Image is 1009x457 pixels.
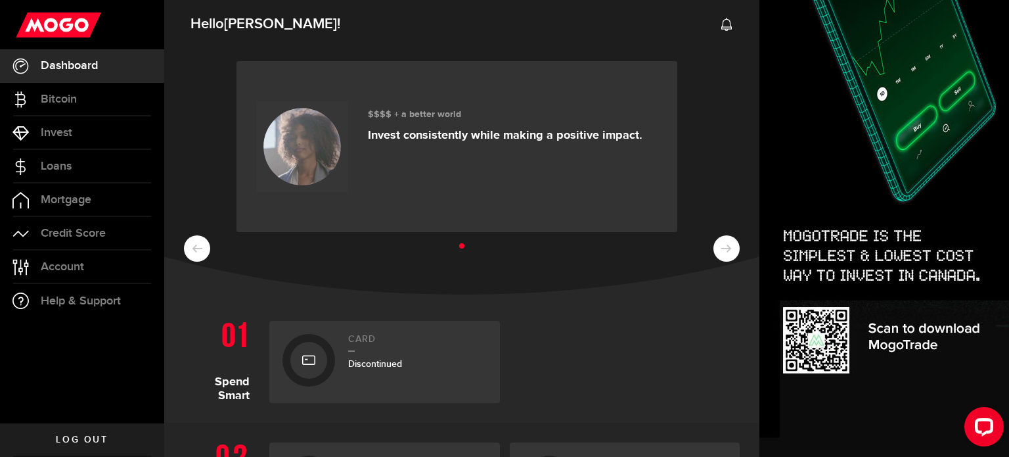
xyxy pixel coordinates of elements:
[348,334,487,352] h2: Card
[41,194,91,206] span: Mortgage
[41,60,98,72] span: Dashboard
[236,61,677,232] a: $$$$ + a better world Invest consistently while making a positive impact.
[41,160,72,172] span: Loans
[41,93,77,105] span: Bitcoin
[191,11,340,38] span: Hello !
[368,128,642,143] p: Invest consistently while making a positive impact.
[41,127,72,139] span: Invest
[224,15,337,33] span: [PERSON_NAME]
[269,321,500,403] a: CardDiscontinued
[348,358,402,370] span: Discontinued
[368,109,642,120] h3: $$$$ + a better world
[41,295,121,307] span: Help & Support
[41,261,84,273] span: Account
[184,314,259,403] h1: Spend Smart
[954,402,1009,457] iframe: LiveChat chat widget
[56,435,108,445] span: Log out
[41,228,106,239] span: Credit Score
